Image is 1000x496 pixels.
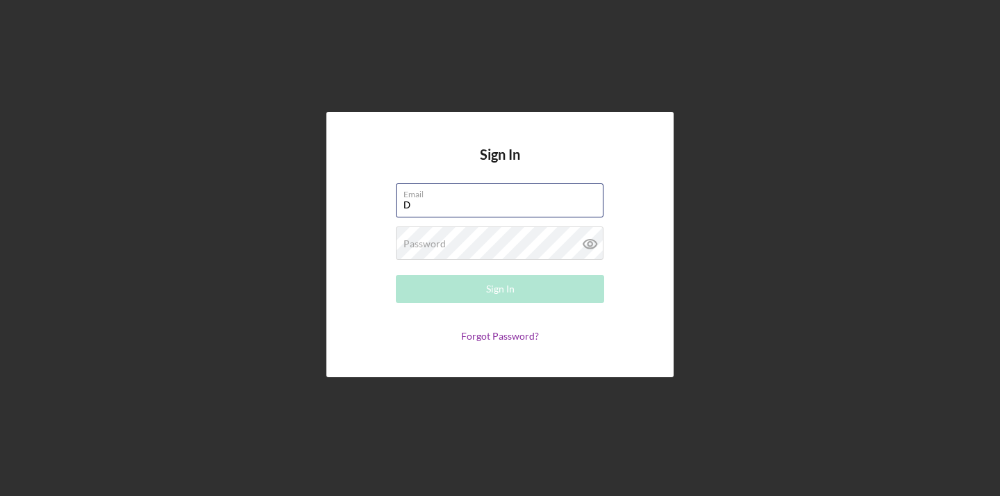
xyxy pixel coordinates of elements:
a: Forgot Password? [461,330,539,342]
button: Sign In [396,275,604,303]
h4: Sign In [480,147,520,183]
label: Email [403,184,603,199]
label: Password [403,238,446,249]
div: Sign In [486,275,515,303]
